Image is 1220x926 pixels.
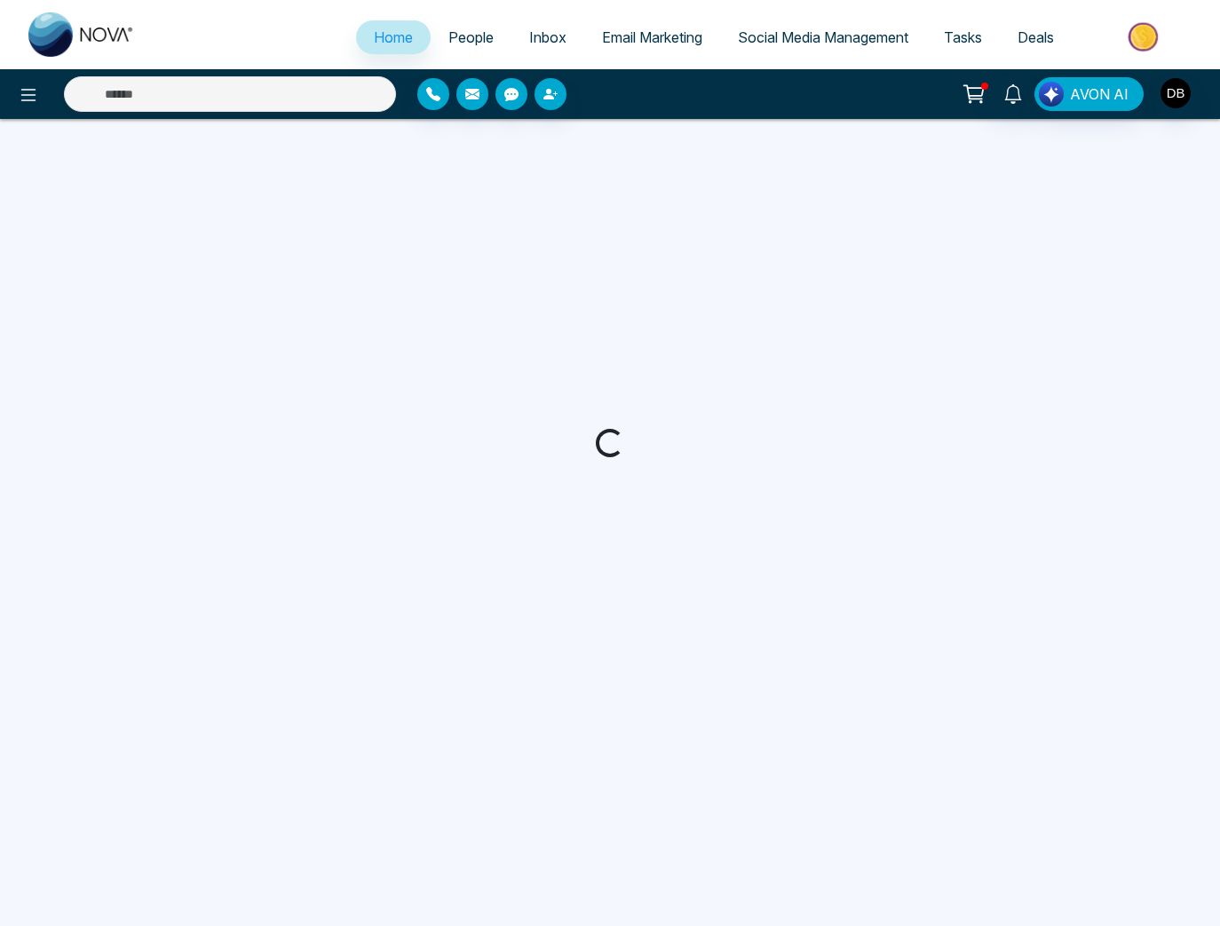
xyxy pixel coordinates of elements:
[720,20,926,54] a: Social Media Management
[584,20,720,54] a: Email Marketing
[1018,28,1054,46] span: Deals
[1070,83,1129,105] span: AVON AI
[1034,77,1144,111] button: AVON AI
[28,12,135,57] img: Nova CRM Logo
[356,20,431,54] a: Home
[1039,82,1064,107] img: Lead Flow
[448,28,494,46] span: People
[431,20,511,54] a: People
[738,28,908,46] span: Social Media Management
[944,28,982,46] span: Tasks
[1000,20,1072,54] a: Deals
[1081,17,1209,57] img: Market-place.gif
[1161,78,1191,108] img: User Avatar
[926,20,1000,54] a: Tasks
[511,20,584,54] a: Inbox
[374,28,413,46] span: Home
[529,28,566,46] span: Inbox
[602,28,702,46] span: Email Marketing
